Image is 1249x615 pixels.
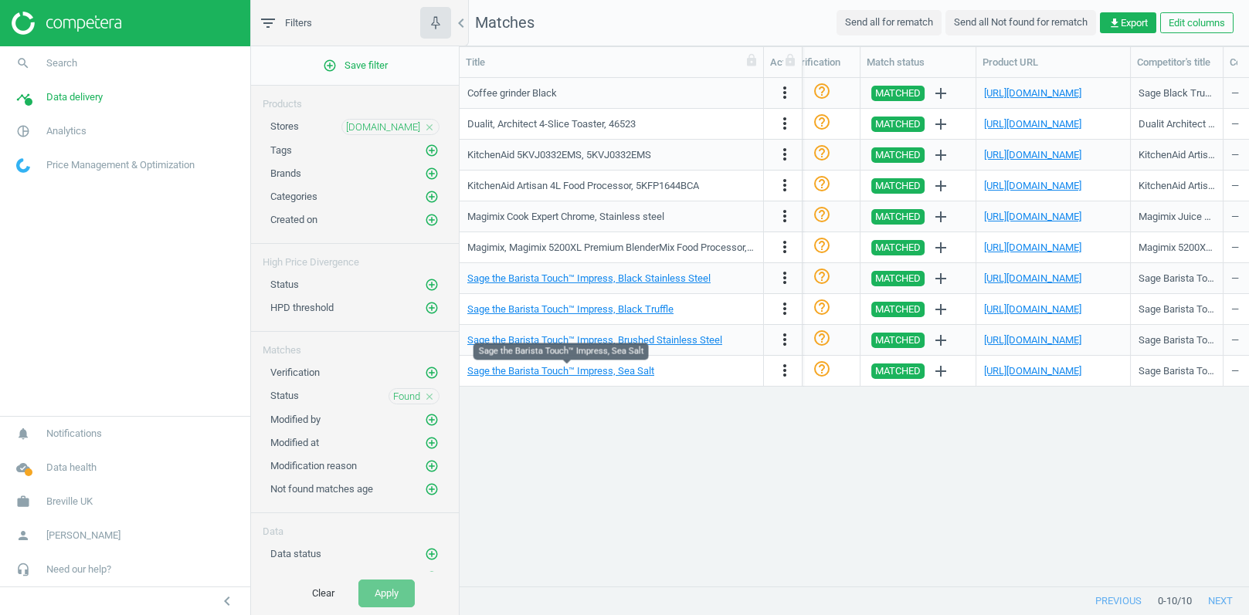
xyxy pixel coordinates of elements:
span: Modification reason [270,460,357,471]
span: [PERSON_NAME] [46,529,120,542]
span: Brands [270,167,301,179]
i: more_vert [776,330,794,349]
i: help_outline [813,236,831,255]
span: Found [393,390,420,404]
span: MATCHED [875,240,921,255]
button: previous [1079,587,1158,615]
span: Not found matches age [270,483,373,495]
i: add [932,84,950,103]
span: MATCHED [875,271,921,286]
button: more_vert [776,176,794,196]
i: help_outline [813,205,831,224]
i: more_vert [776,207,794,225]
button: add [928,173,954,199]
span: Data status [270,548,321,559]
button: Edit columns [1160,12,1234,34]
a: [URL][DOMAIN_NAME] [984,149,1081,161]
span: Price Management & Optimization [46,158,195,172]
span: MATCHED [875,178,921,194]
a: [URL][DOMAIN_NAME] [984,303,1081,315]
span: Categories [270,191,317,202]
i: timeline [8,83,38,112]
div: grid [460,78,1249,587]
i: add_circle_outline [425,413,439,427]
button: get_appExport [1100,12,1156,34]
i: add_circle_outline [425,190,439,204]
i: help_outline [813,174,831,193]
i: help_outline [813,144,831,162]
i: cloud_done [8,453,38,482]
i: more_vert [776,299,794,318]
i: add_circle_outline [425,459,439,473]
a: [URL][DOMAIN_NAME] [984,272,1081,284]
a: [URL][DOMAIN_NAME] [984,87,1081,99]
button: more_vert [776,361,794,381]
button: chevron_left [208,591,246,611]
span: Status [270,390,299,401]
a: [URL][DOMAIN_NAME] [984,365,1081,377]
i: add_circle_outline [425,301,439,315]
i: more_vert [776,145,794,164]
button: more_vert [776,83,794,103]
i: help_outline [813,82,831,100]
span: Notifications [46,427,102,441]
i: add [932,177,950,195]
div: Products [251,86,459,111]
i: more_vert [776,269,794,287]
i: headset_mic [8,555,38,584]
i: add_circle_outline [425,366,439,380]
span: Error codes [270,571,320,583]
button: add_circle_outline [424,365,440,380]
button: add_circle_outline [424,569,440,585]
span: Modified at [270,437,319,448]
i: search [8,49,38,78]
button: more_vert [776,299,794,319]
a: Sage the Barista Touch™ Impress, Black Truffle [467,303,674,315]
div: Dualit, Architect 4-Slice Toaster, 46523 [467,117,636,131]
i: chevron_left [452,14,470,32]
button: more_vert [776,269,794,289]
i: add_circle_outline [323,59,337,73]
div: Dualit Architect 4 Slice Toaster 46526 [1139,117,1215,131]
span: 0 - 10 [1158,594,1177,608]
i: add [932,331,950,350]
i: add_circle_outline [425,213,439,227]
button: add [928,111,954,137]
div: Sage Barista Touch™ Impress Coffee Machine [1139,364,1215,378]
button: more_vert [776,207,794,227]
i: get_app [1108,17,1121,29]
button: Clear [296,580,351,607]
div: Sage Barista Touch™ Impress Coffee Machine [1139,302,1215,316]
button: add_circle_outline [424,435,440,451]
button: add_circle_outline [424,546,440,562]
span: MATCHED [875,302,921,317]
button: add [928,235,954,261]
div: Magimix 5200XL Satin Premium Food Processor [1139,241,1215,255]
button: Apply [358,580,415,607]
i: add [932,362,950,380]
span: Stores [270,120,299,132]
i: add [932,115,950,133]
i: notifications [8,419,38,448]
i: add_circle_outline [425,570,439,584]
i: add_circle_outline [425,278,439,292]
button: more_vert [776,238,794,258]
span: [DOMAIN_NAME] [346,120,420,134]
button: add [928,80,954,106]
button: add_circle_outline [424,277,440,292]
div: Sage Black Truffle The Smart Grinder Pro [1139,86,1215,100]
button: Send all for rematch [837,10,942,35]
i: add [932,208,950,226]
i: add [932,269,950,288]
span: MATCHED [875,147,921,163]
div: KitchenAid Artisan 4L Food Processor, 5KFP1644BCA [467,179,699,193]
span: MATCHED [875,209,921,225]
i: add [932,146,950,164]
button: add [928,358,954,384]
button: Send all Not found for rematch [945,10,1096,35]
button: add_circle_outline [424,166,440,181]
div: Match status [867,56,969,69]
span: / 10 [1177,594,1192,608]
span: MATCHED [875,333,921,348]
button: add_circle_outline [424,412,440,427]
